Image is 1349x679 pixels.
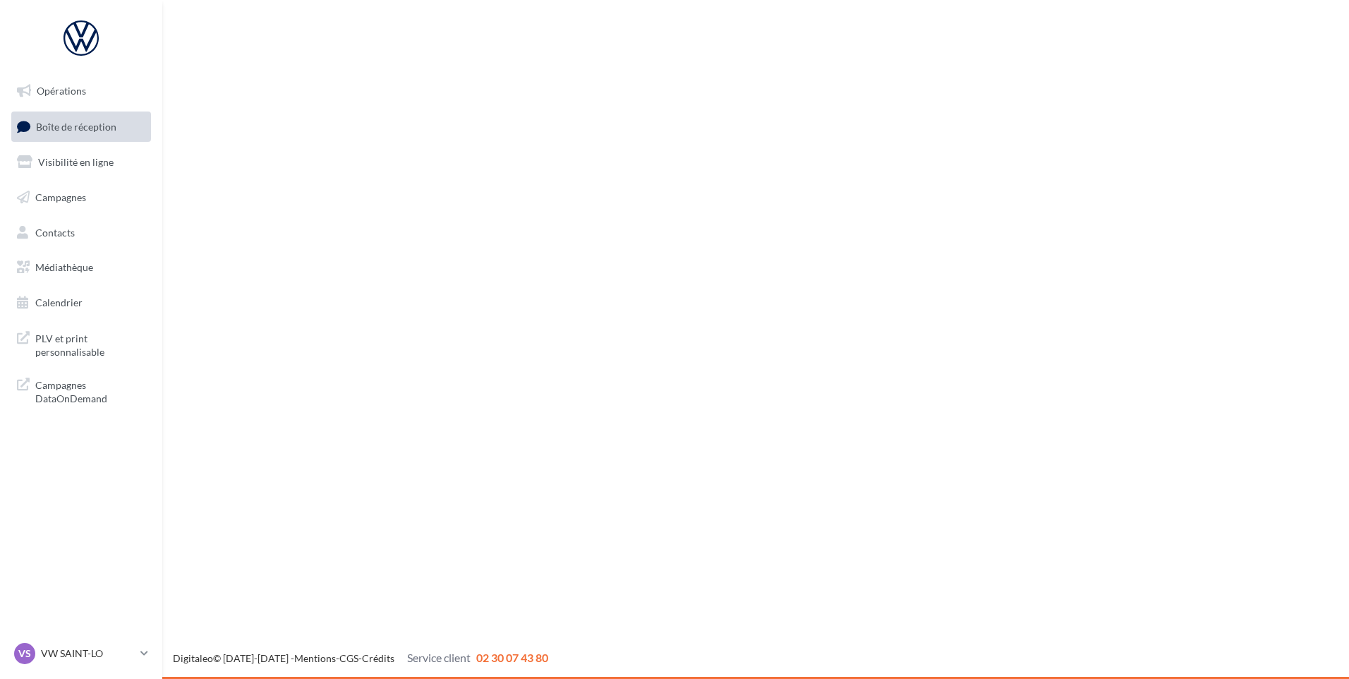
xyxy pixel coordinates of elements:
a: Crédits [362,652,394,664]
a: PLV et print personnalisable [8,323,154,365]
a: Mentions [294,652,336,664]
span: Boîte de réception [36,120,116,132]
a: Médiathèque [8,253,154,282]
span: VS [18,647,31,661]
span: Médiathèque [35,261,93,273]
span: Service client [407,651,471,664]
a: CGS [339,652,358,664]
span: Visibilité en ligne [38,156,114,168]
p: VW SAINT-LO [41,647,135,661]
span: PLV et print personnalisable [35,329,145,359]
a: Contacts [8,218,154,248]
span: Campagnes [35,191,86,203]
a: Campagnes [8,183,154,212]
span: Opérations [37,85,86,97]
a: VS VW SAINT-LO [11,640,151,667]
a: Calendrier [8,288,154,318]
span: Campagnes DataOnDemand [35,375,145,406]
a: Campagnes DataOnDemand [8,370,154,411]
span: 02 30 07 43 80 [476,651,548,664]
span: Calendrier [35,296,83,308]
a: Boîte de réception [8,112,154,142]
a: Visibilité en ligne [8,148,154,177]
span: © [DATE]-[DATE] - - - [173,652,548,664]
a: Digitaleo [173,652,213,664]
a: Opérations [8,76,154,106]
span: Contacts [35,226,75,238]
